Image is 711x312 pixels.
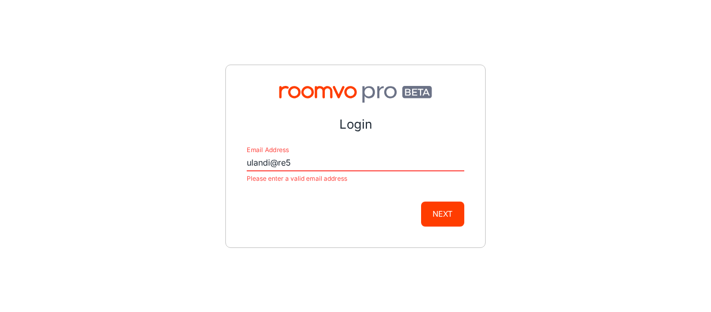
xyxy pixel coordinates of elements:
input: myname@example.com [247,155,464,171]
button: Next [421,202,464,227]
p: Please enter a valid email address [247,172,464,185]
label: Email Address [247,145,289,154]
h4: Login [247,115,464,134]
img: Roomvo PRO Beta [247,86,464,103]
